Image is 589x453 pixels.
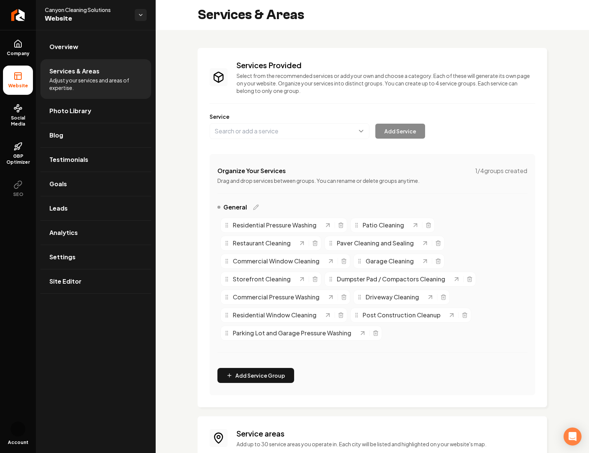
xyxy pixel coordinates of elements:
[40,35,151,59] a: Overview
[564,428,582,446] div: Open Intercom Messenger
[233,329,351,338] span: Parking Lot and Garage Pressure Washing
[45,13,129,24] span: Website
[10,422,25,437] img: Development Team
[366,257,414,266] span: Garage Cleaning
[40,99,151,123] a: Photo Library
[366,293,419,302] span: Driveway Cleaning
[3,33,33,63] a: Company
[49,204,68,213] span: Leads
[3,153,33,165] span: GBP Optimizer
[49,155,88,164] span: Testimonials
[49,131,63,140] span: Blog
[236,428,535,439] h3: Service areas
[49,277,82,286] span: Site Editor
[49,76,142,91] span: Adjust your services and areas of expertise.
[40,172,151,196] a: Goals
[337,275,445,284] span: Dumpster Pad / Compactors Cleaning
[224,221,324,230] div: Residential Pressure Washing
[236,60,535,70] h3: Services Provided
[337,239,414,248] span: Paver Cleaning and Sealing
[233,221,317,230] span: Residential Pressure Washing
[40,148,151,172] a: Testimonials
[4,51,33,57] span: Company
[328,239,421,248] div: Paver Cleaning and Sealing
[328,275,453,284] div: Dumpster Pad / Compactors Cleaning
[45,6,129,13] span: Canyon Cleaning Solutions
[233,293,320,302] span: Commercial Pressure Washing
[49,106,91,115] span: Photo Library
[40,221,151,245] a: Analytics
[49,179,67,188] span: Goals
[5,83,31,89] span: Website
[49,253,76,262] span: Settings
[475,166,527,175] span: 1 / 4 groups created
[236,72,535,94] p: Select from the recommended services or add your own and choose a category. Each of these will ge...
[224,329,359,338] div: Parking Lot and Garage Pressure Washing
[49,67,100,76] span: Services & Areas
[40,196,151,220] a: Leads
[357,257,421,266] div: Garage Cleaning
[49,228,78,237] span: Analytics
[233,275,291,284] span: Storefront Cleaning
[40,269,151,293] a: Site Editor
[3,174,33,203] button: SEO
[3,115,33,127] span: Social Media
[224,311,324,320] div: Residential Window Cleaning
[357,293,427,302] div: Driveway Cleaning
[224,275,298,284] div: Storefront Cleaning
[8,440,28,446] span: Account
[40,245,151,269] a: Settings
[198,7,304,22] h2: Services & Areas
[224,257,327,266] div: Commercial Window Cleaning
[217,177,527,184] p: Drag and drop services between groups. You can rename or delete groups anytime.
[217,166,286,175] h4: Organize Your Services
[224,293,327,302] div: Commercial Pressure Washing
[233,311,317,320] span: Residential Window Cleaning
[49,42,78,51] span: Overview
[236,440,535,448] p: Add up to 30 service areas you operate in. Each city will be listed and highlighted on your websi...
[223,203,247,212] span: General
[363,221,404,230] span: Patio Cleaning
[354,311,448,320] div: Post Construction Cleanup
[10,422,25,437] button: Open user button
[40,123,151,147] a: Blog
[3,98,33,133] a: Social Media
[233,257,320,266] span: Commercial Window Cleaning
[210,113,535,120] label: Service
[233,239,291,248] span: Restaurant Cleaning
[3,136,33,171] a: GBP Optimizer
[224,239,298,248] div: Restaurant Cleaning
[11,9,25,21] img: Rebolt Logo
[363,311,440,320] span: Post Construction Cleanup
[10,191,26,197] span: SEO
[354,221,412,230] div: Patio Cleaning
[217,368,294,383] button: Add Service Group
